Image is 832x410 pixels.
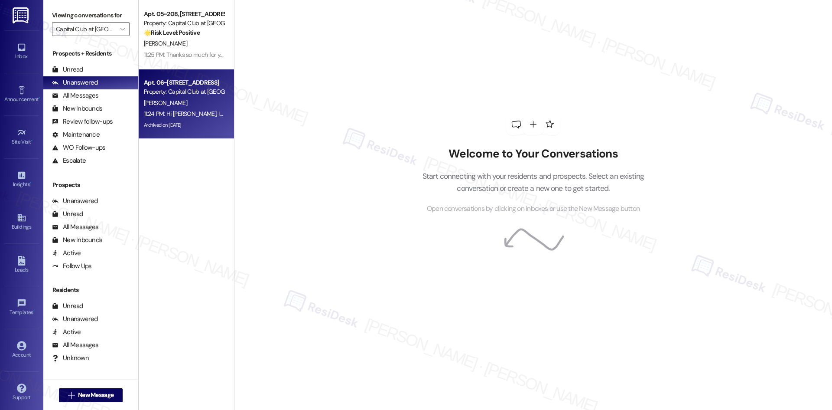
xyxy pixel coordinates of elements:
a: Support [4,381,39,404]
input: All communities [56,22,116,36]
h2: Welcome to Your Conversations [409,147,657,161]
div: Property: Capital Club at [GEOGRAPHIC_DATA] [144,87,224,96]
div: Unknown [52,354,89,363]
a: Inbox [4,40,39,63]
div: Review follow-ups [52,117,113,126]
div: Follow Ups [52,262,92,271]
span: New Message [78,390,114,400]
strong: 🌟 Risk Level: Positive [144,29,200,36]
span: • [31,138,32,144]
div: Unanswered [52,315,98,324]
span: • [33,308,35,314]
div: Prospects [43,180,138,190]
div: Unread [52,210,83,219]
span: • [30,180,31,186]
div: All Messages [52,91,98,100]
a: Templates • [4,296,39,319]
div: New Inbounds [52,104,102,113]
button: New Message [59,388,123,402]
div: All Messages [52,341,98,350]
div: Unread [52,302,83,311]
a: Account [4,338,39,362]
span: [PERSON_NAME] [144,99,187,107]
span: • [39,95,40,101]
div: WO Follow-ups [52,143,105,152]
div: Unread [52,65,83,74]
div: Property: Capital Club at [GEOGRAPHIC_DATA] [144,19,224,28]
div: Apt. 05~208, [STREET_ADDRESS] [144,10,224,19]
label: Viewing conversations for [52,9,130,22]
a: Insights • [4,168,39,191]
div: Apt. 06~[STREET_ADDRESS] [144,78,224,87]
a: Site Visit • [4,125,39,149]
div: Unanswered [52,197,98,206]
div: Maintenance [52,130,100,139]
i:  [120,26,125,33]
i:  [68,392,75,399]
div: Archived on [DATE] [143,120,225,131]
div: 11:24 PM: Hi [PERSON_NAME], I apologize for the delayed response. Please let me know if you still... [144,110,600,118]
p: Start connecting with your residents and prospects. Select an existing conversation or create a n... [409,170,657,195]
div: Active [52,249,81,258]
div: Residents [43,285,138,295]
div: Active [52,328,81,337]
span: Open conversations by clicking on inboxes or use the New Message button [427,203,640,214]
div: Escalate [52,156,86,165]
div: Unanswered [52,78,98,87]
a: Leads [4,253,39,277]
span: [PERSON_NAME] [144,39,187,47]
a: Buildings [4,210,39,234]
img: ResiDesk Logo [13,7,30,23]
div: Prospects + Residents [43,49,138,58]
div: All Messages [52,223,98,232]
div: New Inbounds [52,236,102,245]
